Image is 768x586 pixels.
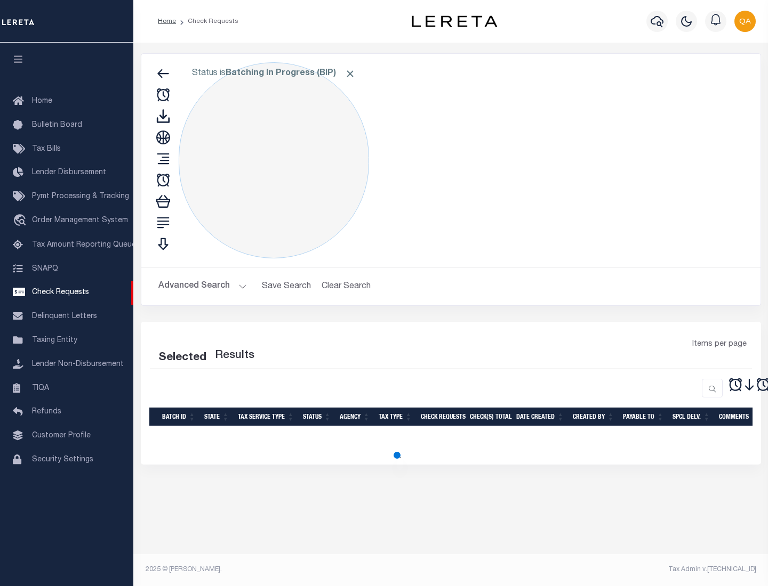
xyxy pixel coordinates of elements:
[158,408,200,426] th: Batch Id
[335,408,374,426] th: Agency
[299,408,335,426] th: Status
[412,15,497,27] img: logo-dark.svg
[417,408,466,426] th: Check Requests
[569,408,619,426] th: Created By
[32,313,97,320] span: Delinquent Letters
[13,214,30,228] i: travel_explore
[158,349,206,367] div: Selected
[32,432,91,439] span: Customer Profile
[466,408,512,426] th: Check(s) Total
[32,361,124,368] span: Lender Non-Disbursement
[32,408,61,416] span: Refunds
[668,408,715,426] th: Spcl Delv.
[374,408,417,426] th: Tax Type
[32,384,49,392] span: TIQA
[715,408,763,426] th: Comments
[234,408,299,426] th: Tax Service Type
[32,145,61,153] span: Tax Bills
[459,565,756,574] div: Tax Admin v.[TECHNICAL_ID]
[619,408,668,426] th: Payable To
[32,121,82,129] span: Bulletin Board
[32,241,136,249] span: Tax Amount Reporting Queue
[32,337,77,344] span: Taxing Entity
[176,17,238,26] li: Check Requests
[255,276,317,297] button: Save Search
[512,408,569,426] th: Date Created
[158,18,176,25] a: Home
[215,347,254,364] label: Results
[32,169,106,176] span: Lender Disbursement
[692,339,747,351] span: Items per page
[200,408,234,426] th: State
[226,69,356,78] b: Batching In Progress (BIP)
[179,62,369,258] div: Click to Edit
[734,11,756,32] img: svg+xml;base64,PHN2ZyB4bWxucz0iaHR0cDovL3d3dy53My5vcmcvMjAwMC9zdmciIHBvaW50ZXItZXZlbnRzPSJub25lIi...
[138,565,451,574] div: 2025 © [PERSON_NAME].
[158,276,247,297] button: Advanced Search
[32,193,129,200] span: Pymt Processing & Tracking
[317,276,375,297] button: Clear Search
[32,289,89,296] span: Check Requests
[32,456,93,463] span: Security Settings
[345,68,356,79] span: Click to Remove
[32,217,128,224] span: Order Management System
[32,265,58,272] span: SNAPQ
[32,97,52,105] span: Home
